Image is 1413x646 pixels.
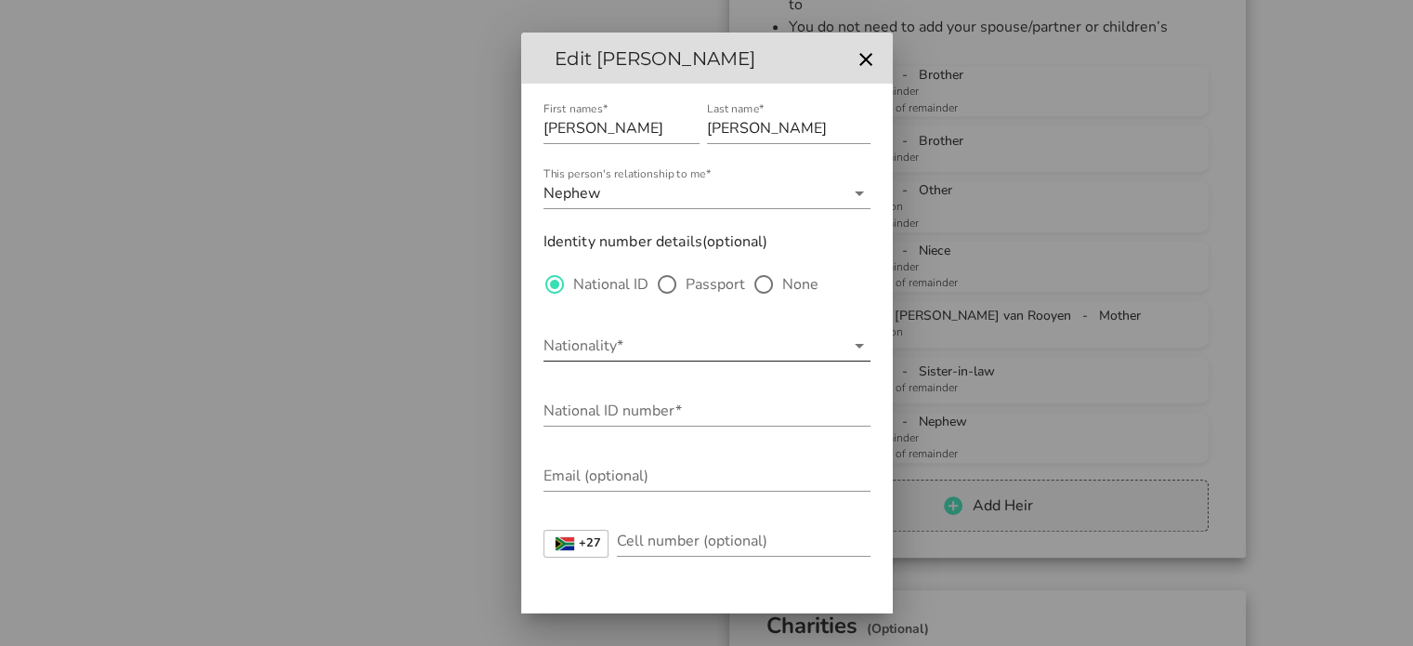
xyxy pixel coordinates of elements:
[543,102,608,116] label: First names*
[536,44,849,73] h2: Edit [PERSON_NAME]
[543,229,768,255] label: Identity number details(optional)
[543,178,870,208] div: This person's relationship to me*Nephew
[707,102,765,116] label: Last name*
[573,275,648,294] label: National ID
[782,275,818,294] label: None
[543,167,711,181] label: This person's relationship to me*
[543,331,870,361] div: Nationality*
[543,185,600,202] div: Nephew
[579,537,601,549] strong: +27
[686,275,745,294] label: Passport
